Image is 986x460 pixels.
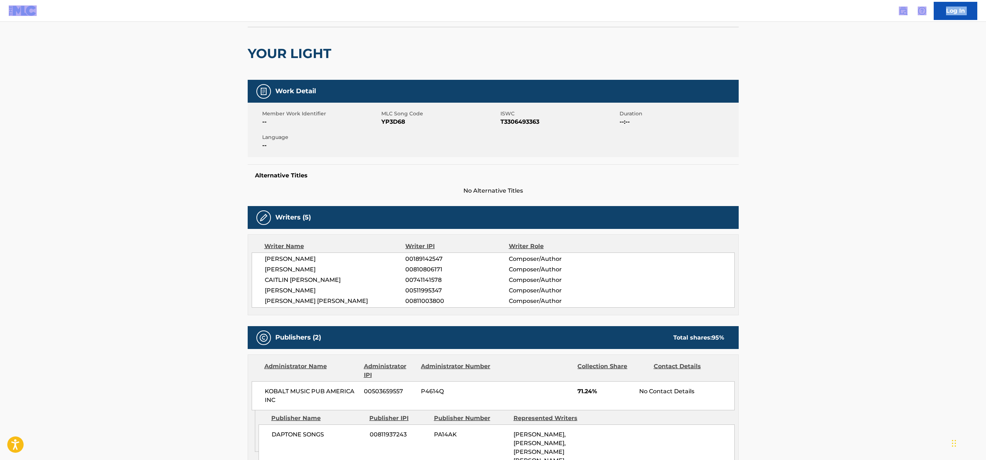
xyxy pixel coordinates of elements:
img: Work Detail [259,87,268,96]
img: help [918,7,926,15]
span: DAPTONE SONGS [272,430,364,439]
div: Administrator IPI [364,362,415,379]
div: Drag [952,432,956,454]
div: Administrator Name [264,362,358,379]
h5: Alternative Titles [255,172,731,179]
span: Language [262,134,380,141]
div: Writer IPI [405,242,509,251]
span: CAITLIN [PERSON_NAME] [265,276,406,284]
span: [PERSON_NAME] [265,286,406,295]
span: 00511995347 [405,286,508,295]
span: Composer/Author [509,276,603,284]
h2: YOUR LIGHT [248,45,335,62]
div: Administrator Number [421,362,491,379]
a: Log In [934,2,977,20]
span: Member Work Identifier [262,110,380,118]
div: Publisher IPI [369,414,429,423]
span: -- [262,118,380,126]
span: [PERSON_NAME] [265,255,406,263]
span: Composer/Author [509,297,603,305]
div: Collection Share [577,362,648,379]
img: search [899,7,908,15]
div: Publisher Number [434,414,508,423]
span: 00810806171 [405,265,508,274]
div: Publisher Name [271,414,364,423]
span: 00811937243 [370,430,429,439]
span: MLC Song Code [381,110,499,118]
img: MLC Logo [9,5,37,16]
h5: Work Detail [275,87,316,95]
img: Writers [259,213,268,222]
h5: Writers (5) [275,213,311,222]
span: 71.24% [577,387,634,396]
div: Represented Writers [514,414,588,423]
span: Composer/Author [509,255,603,263]
span: PA14AK [434,430,508,439]
span: T3306493363 [500,118,618,126]
span: -- [262,141,380,150]
div: Contact Details [654,362,724,379]
span: 00741141578 [405,276,508,284]
span: KOBALT MUSIC PUB AMERICA INC [265,387,359,404]
span: 95 % [712,334,724,341]
span: P4614Q [421,387,491,396]
span: Composer/Author [509,265,603,274]
span: YP3D68 [381,118,499,126]
span: Composer/Author [509,286,603,295]
div: Writer Role [509,242,603,251]
span: --:-- [620,118,737,126]
span: Duration [620,110,737,118]
a: Public Search [896,4,910,18]
span: 00503659557 [364,387,415,396]
span: No Alternative Titles [248,186,739,195]
h5: Publishers (2) [275,333,321,342]
span: [PERSON_NAME] [PERSON_NAME] [265,297,406,305]
img: Publishers [259,333,268,342]
div: No Contact Details [639,387,734,396]
div: Help [915,4,929,18]
span: ISWC [500,110,618,118]
span: 00189142547 [405,255,508,263]
div: Writer Name [264,242,406,251]
span: [PERSON_NAME] [265,265,406,274]
span: 00811003800 [405,297,508,305]
div: Total shares: [673,333,724,342]
iframe: Chat Widget [950,425,986,460]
